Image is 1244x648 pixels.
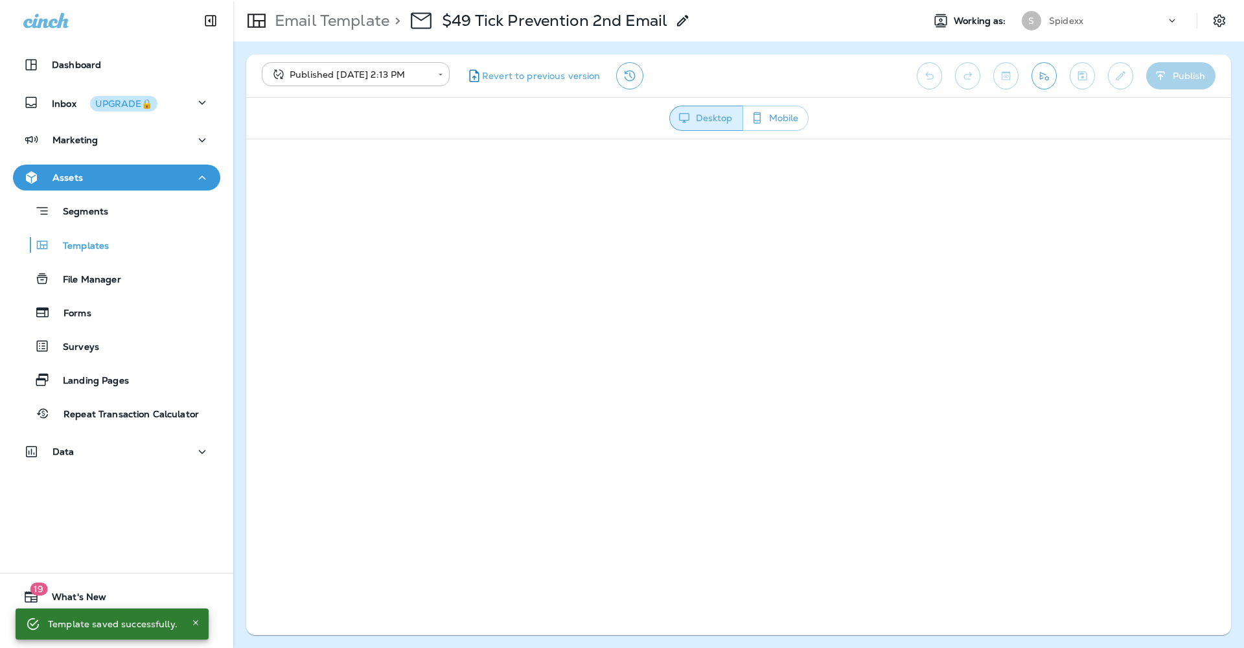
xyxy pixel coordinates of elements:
button: Support [13,615,220,641]
button: Mobile [743,106,809,131]
span: 19 [30,583,47,596]
button: 19What's New [13,584,220,610]
p: Assets [52,172,83,183]
button: UPGRADE🔒 [90,96,157,111]
p: Marketing [52,135,98,145]
button: Forms [13,299,220,326]
button: Assets [13,165,220,191]
button: Settings [1208,9,1231,32]
p: Landing Pages [50,375,129,388]
p: Dashboard [52,60,101,70]
p: Templates [50,240,109,253]
span: Working as: [954,16,1009,27]
div: UPGRADE🔒 [95,99,152,108]
span: What's New [39,592,106,607]
button: Segments [13,197,220,225]
p: Inbox [52,96,157,110]
p: Forms [51,308,91,320]
p: Spidexx [1049,16,1083,26]
div: S [1022,11,1041,30]
button: Close [188,615,203,631]
div: Published [DATE] 2:13 PM [271,68,429,81]
button: Dashboard [13,52,220,78]
p: Surveys [50,341,99,354]
button: View Changelog [616,62,643,89]
p: Data [52,446,75,457]
span: Revert to previous version [482,70,601,82]
p: > [389,11,400,30]
div: Template saved successfully. [48,612,178,636]
button: Repeat Transaction Calculator [13,400,220,427]
button: InboxUPGRADE🔒 [13,89,220,115]
p: Segments [50,206,108,219]
button: Revert to previous version [460,62,606,89]
button: Marketing [13,127,220,153]
button: Send test email [1031,62,1057,89]
button: Collapse Sidebar [192,8,229,34]
button: File Manager [13,265,220,292]
button: Templates [13,231,220,259]
button: Landing Pages [13,366,220,393]
p: Repeat Transaction Calculator [51,409,199,421]
button: Data [13,439,220,465]
button: Surveys [13,332,220,360]
p: $49 Tick Prevention 2nd Email [442,11,667,30]
p: File Manager [50,274,121,286]
p: Email Template [270,11,389,30]
button: Desktop [669,106,743,131]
